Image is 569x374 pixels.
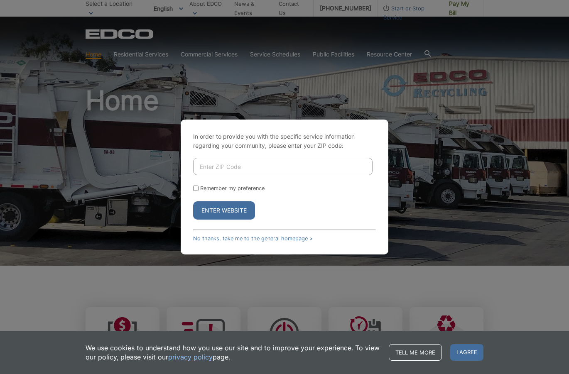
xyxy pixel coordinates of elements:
a: Tell me more [389,344,442,361]
span: I agree [450,344,483,361]
p: We use cookies to understand how you use our site and to improve your experience. To view our pol... [86,343,380,362]
input: Enter ZIP Code [193,158,373,175]
a: No thanks, take me to the general homepage > [193,235,313,242]
button: Enter Website [193,201,255,220]
a: privacy policy [168,352,213,362]
label: Remember my preference [200,185,265,191]
p: In order to provide you with the specific service information regarding your community, please en... [193,132,376,150]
